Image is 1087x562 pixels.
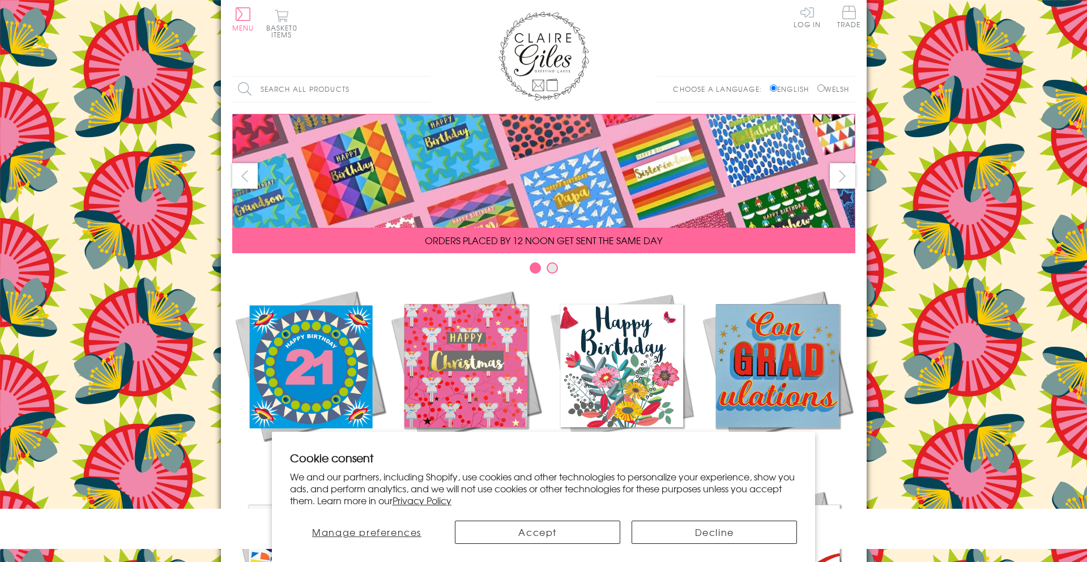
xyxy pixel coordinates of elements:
label: English [770,84,815,94]
button: Manage preferences [290,521,444,544]
p: We and our partners, including Shopify, use cookies and other technologies to personalize your ex... [290,471,798,506]
h2: Cookie consent [290,450,798,466]
button: Decline [632,521,797,544]
span: ORDERS PLACED BY 12 NOON GET SENT THE SAME DAY [425,233,662,247]
button: Menu [232,7,254,31]
span: 0 items [271,23,297,40]
a: Academic [700,288,855,466]
input: Search all products [232,76,430,102]
a: Birthdays [544,288,700,466]
span: Menu [232,23,254,33]
a: Christmas [388,288,544,466]
input: Search [419,76,430,102]
a: New Releases [232,288,388,466]
button: prev [232,163,258,189]
input: English [770,84,777,92]
span: Trade [837,6,861,28]
input: Welsh [817,84,825,92]
a: Privacy Policy [393,493,451,507]
button: Accept [455,521,620,544]
button: Carousel Page 2 [547,262,558,274]
button: next [830,163,855,189]
label: Welsh [817,84,850,94]
button: Carousel Page 1 (Current Slide) [530,262,541,274]
button: Basket0 items [266,9,297,38]
a: Log In [794,6,821,28]
p: Choose a language: [673,84,768,94]
div: Carousel Pagination [232,262,855,279]
img: Claire Giles Greetings Cards [498,11,589,101]
span: Manage preferences [312,525,421,539]
a: Trade [837,6,861,30]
